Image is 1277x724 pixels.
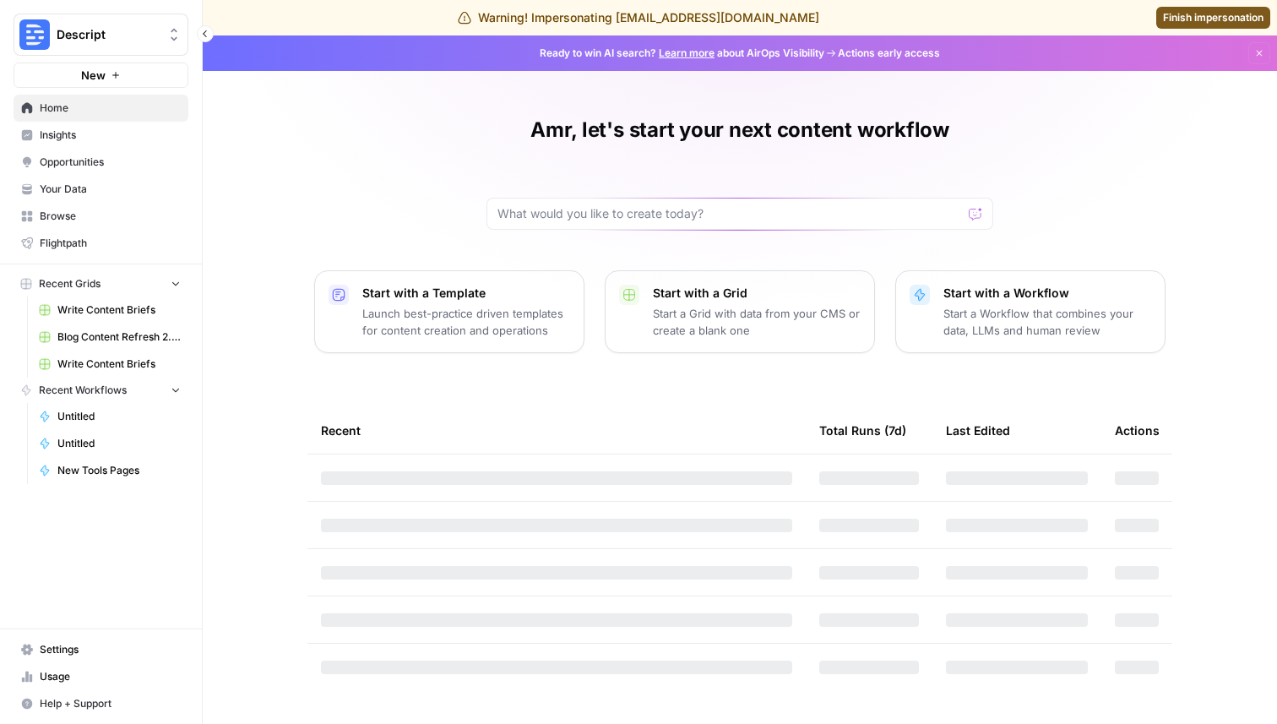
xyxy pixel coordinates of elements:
[943,285,1151,302] p: Start with a Workflow
[40,101,181,116] span: Home
[314,270,584,353] button: Start with a TemplateLaunch best-practice driven templates for content creation and operations
[14,271,188,297] button: Recent Grids
[40,128,181,143] span: Insights
[57,357,181,372] span: Write Content Briefs
[605,270,875,353] button: Start with a GridStart a Grid with data from your CMS or create a blank one
[40,236,181,251] span: Flightpath
[946,407,1010,454] div: Last Edited
[57,409,181,424] span: Untitled
[497,205,962,222] input: What would you like to create today?
[14,95,188,122] a: Home
[943,305,1151,339] p: Start a Workflow that combines your data, LLMs and human review
[40,209,181,224] span: Browse
[40,669,181,684] span: Usage
[81,67,106,84] span: New
[653,285,861,302] p: Start with a Grid
[819,407,906,454] div: Total Runs (7d)
[57,26,159,43] span: Descript
[14,149,188,176] a: Opportunities
[1156,7,1270,29] a: Finish impersonation
[458,9,819,26] div: Warning! Impersonating [EMAIL_ADDRESS][DOMAIN_NAME]
[19,19,50,50] img: Descript Logo
[31,457,188,484] a: New Tools Pages
[31,430,188,457] a: Untitled
[895,270,1166,353] button: Start with a WorkflowStart a Workflow that combines your data, LLMs and human review
[540,46,824,61] span: Ready to win AI search? about AirOps Visibility
[14,690,188,717] button: Help + Support
[40,182,181,197] span: Your Data
[31,351,188,378] a: Write Content Briefs
[659,46,715,59] a: Learn more
[57,436,181,451] span: Untitled
[14,663,188,690] a: Usage
[40,155,181,170] span: Opportunities
[14,230,188,257] a: Flightpath
[321,407,792,454] div: Recent
[39,383,127,398] span: Recent Workflows
[57,463,181,478] span: New Tools Pages
[14,378,188,403] button: Recent Workflows
[14,636,188,663] a: Settings
[39,276,101,291] span: Recent Grids
[57,329,181,345] span: Blog Content Refresh 2.0 Grid
[14,63,188,88] button: New
[14,14,188,56] button: Workspace: Descript
[31,297,188,324] a: Write Content Briefs
[362,285,570,302] p: Start with a Template
[653,305,861,339] p: Start a Grid with data from your CMS or create a blank one
[14,203,188,230] a: Browse
[40,696,181,711] span: Help + Support
[1115,407,1160,454] div: Actions
[57,302,181,318] span: Write Content Briefs
[14,122,188,149] a: Insights
[40,642,181,657] span: Settings
[14,176,188,203] a: Your Data
[31,324,188,351] a: Blog Content Refresh 2.0 Grid
[838,46,940,61] span: Actions early access
[362,305,570,339] p: Launch best-practice driven templates for content creation and operations
[530,117,949,144] h1: Amr, let's start your next content workflow
[31,403,188,430] a: Untitled
[1163,10,1263,25] span: Finish impersonation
